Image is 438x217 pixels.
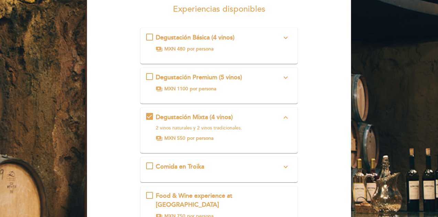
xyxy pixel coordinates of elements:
[280,113,292,122] button: expand_less
[187,46,213,53] span: por persona
[156,34,234,41] span: Degustación Básica (4 vinos)
[156,125,282,132] div: 2 vinos naturales y 2 vinos tradicionales.
[146,33,292,53] md-checkbox: Degustación Básica (4 vinos) expand_more Degustación de 4 vinos tradicionales. payments MXN 480 p...
[164,46,185,53] span: MXN 480
[282,113,290,122] i: expand_less
[280,33,292,42] button: expand_more
[280,73,292,82] button: expand_more
[190,85,216,92] span: por persona
[156,85,163,92] span: payments
[156,192,232,208] span: Food & Wine experience at [GEOGRAPHIC_DATA]
[156,113,233,121] span: Degustación Mixta (4 vinos)
[146,162,292,171] md-checkbox: Comida en Troika expand_more
[156,46,163,53] span: payments
[164,85,188,92] span: MXN 1100
[282,163,290,171] i: expand_more
[280,162,292,171] button: expand_more
[156,163,204,170] span: Comida en Troika
[187,135,213,142] span: por persona
[156,135,163,142] span: payments
[146,73,292,92] md-checkbox: Degustación Premium (5 vinos) expand_more Incluye: Degustación premium (5 vinos). Tabla de quesos...
[173,4,265,14] span: Experiencias disponibles
[146,113,292,142] md-checkbox: Degustación Mixta (4 vinos) expand_more 2 vinos naturales y 2 vinos tradicionales. payments MXN 5...
[164,135,185,142] span: MXN 550
[156,73,242,81] span: Degustación Premium (5 vinos)
[282,34,290,42] i: expand_more
[282,73,290,82] i: expand_more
